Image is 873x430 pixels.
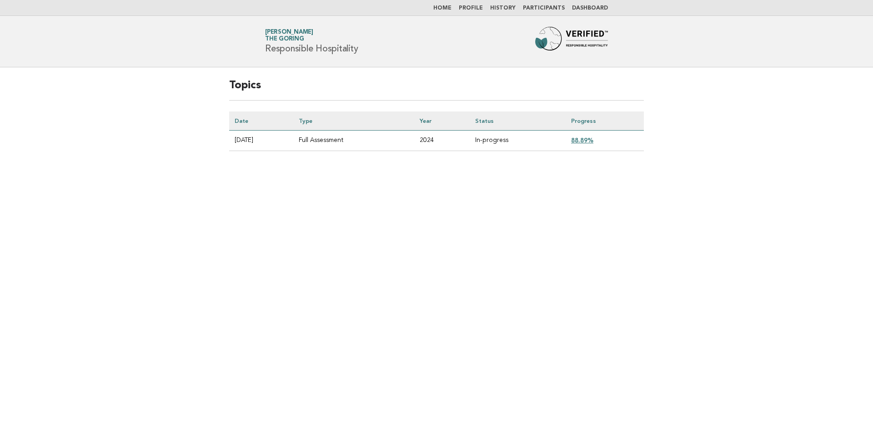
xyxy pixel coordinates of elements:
th: Year [414,111,470,131]
img: Forbes Travel Guide [535,27,608,56]
td: In-progress [470,131,566,151]
a: Participants [523,5,565,11]
th: Status [470,111,566,131]
th: Date [229,111,293,131]
th: Type [293,111,414,131]
a: 88.89% [571,137,593,144]
a: Profile [459,5,483,11]
th: Progress [566,111,644,131]
a: History [490,5,516,11]
td: 2024 [414,131,470,151]
td: [DATE] [229,131,293,151]
a: Dashboard [572,5,608,11]
h2: Topics [229,78,644,101]
a: [PERSON_NAME]The Goring [265,29,313,42]
td: Full Assessment [293,131,414,151]
span: The Goring [265,36,304,42]
a: Home [433,5,452,11]
h1: Responsible Hospitality [265,30,358,53]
